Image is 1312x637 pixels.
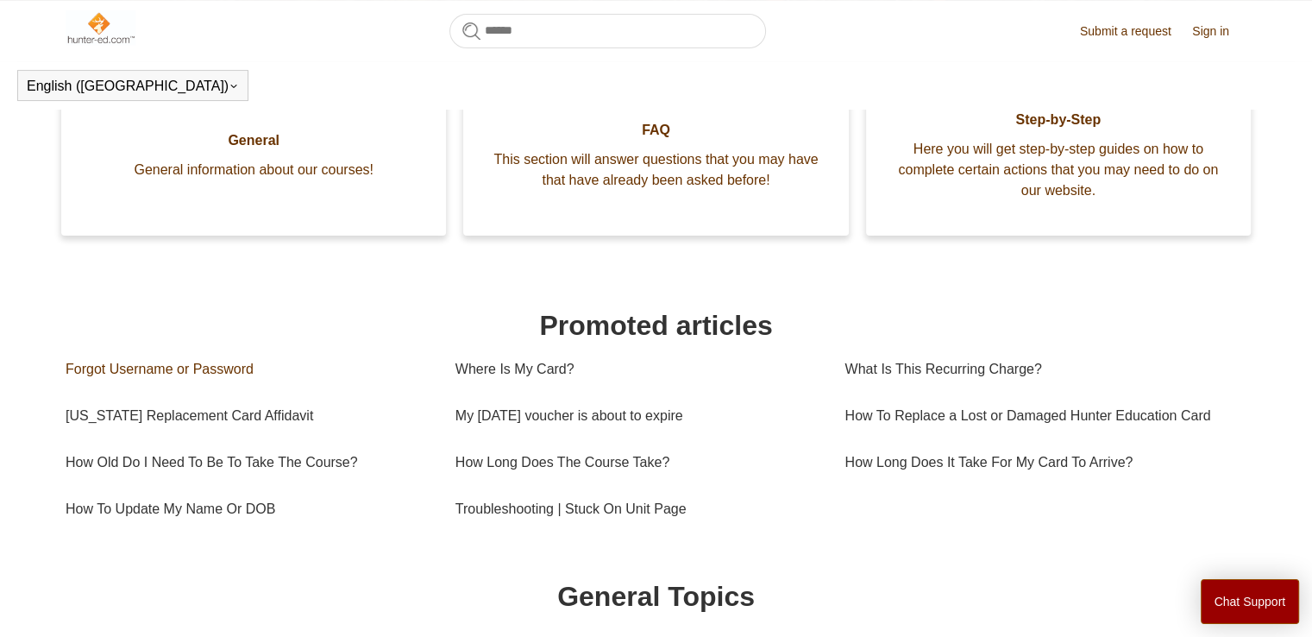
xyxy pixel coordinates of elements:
span: This section will answer questions that you may have that have already been asked before! [489,149,822,191]
span: Step-by-Step [892,110,1225,130]
a: How Old Do I Need To Be To Take The Course? [66,439,430,486]
button: Chat Support [1201,579,1300,624]
a: How Long Does The Course Take? [455,439,819,486]
a: What Is This Recurring Charge? [844,346,1234,393]
span: FAQ [489,120,822,141]
span: Here you will get step-by-step guides on how to complete certain actions that you may need to do ... [892,139,1225,201]
a: Step-by-Step Here you will get step-by-step guides on how to complete certain actions that you ma... [866,66,1251,236]
a: My [DATE] voucher is about to expire [455,393,819,439]
a: Submit a request [1080,22,1189,41]
span: General [87,130,420,151]
input: Search [449,14,766,48]
button: English ([GEOGRAPHIC_DATA]) [27,79,239,94]
a: Troubleshooting | Stuck On Unit Page [455,486,819,533]
h1: Promoted articles [66,305,1246,346]
a: How To Update My Name Or DOB [66,486,430,533]
a: General General information about our courses! [61,66,446,236]
span: General information about our courses! [87,160,420,180]
a: FAQ This section will answer questions that you may have that have already been asked before! [463,66,848,236]
a: Where Is My Card? [455,346,819,393]
a: How Long Does It Take For My Card To Arrive? [844,439,1234,486]
img: Hunter-Ed Help Center home page [66,10,135,45]
a: How To Replace a Lost or Damaged Hunter Education Card [844,393,1234,439]
a: Sign in [1192,22,1246,41]
h1: General Topics [66,576,1246,617]
a: [US_STATE] Replacement Card Affidavit [66,393,430,439]
a: Forgot Username or Password [66,346,430,393]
